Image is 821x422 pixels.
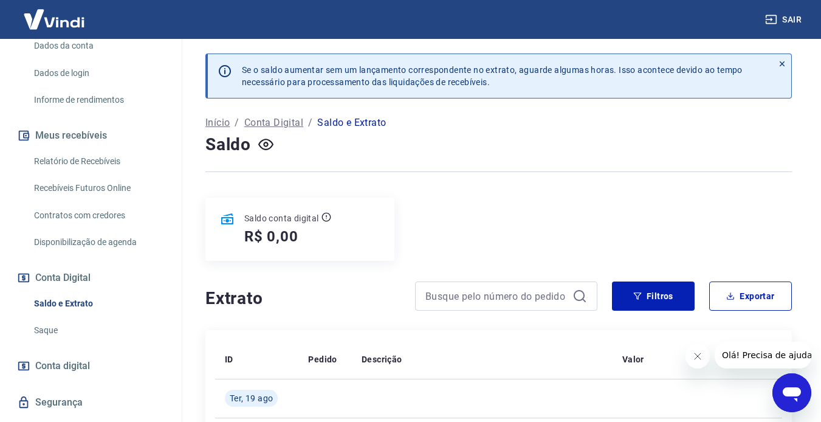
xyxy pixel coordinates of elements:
p: Pedido [308,353,337,365]
p: Valor [622,353,644,365]
a: Dados da conta [29,33,167,58]
a: Saldo e Extrato [29,291,167,316]
iframe: Fechar mensagem [685,344,710,368]
p: / [235,116,239,130]
p: Se o saldo aumentar sem um lançamento correspondente no extrato, aguarde algumas horas. Isso acon... [242,64,743,88]
a: Conta digital [15,353,167,379]
h4: Saldo [205,133,251,157]
p: Saldo conta digital [244,212,319,224]
a: Segurança [15,389,167,416]
button: Sair [763,9,806,31]
a: Dados de login [29,61,167,86]
button: Meus recebíveis [15,122,167,149]
a: Saque [29,318,167,343]
span: Ter, 19 ago [230,392,273,404]
button: Exportar [709,282,792,311]
a: Recebíveis Futuros Online [29,176,167,201]
h4: Extrato [205,286,400,311]
span: Conta digital [35,358,90,375]
input: Busque pelo número do pedido [425,287,568,305]
h5: R$ 0,00 [244,227,298,246]
button: Conta Digital [15,265,167,291]
p: ID [225,353,233,365]
p: Descrição [362,353,402,365]
p: Saldo e Extrato [317,116,386,130]
iframe: Mensagem da empresa [715,342,811,368]
img: Vindi [15,1,94,38]
p: / [308,116,312,130]
a: Contratos com credores [29,203,167,228]
span: Olá! Precisa de ajuda? [7,9,102,18]
button: Filtros [612,282,695,311]
a: Início [205,116,230,130]
a: Conta Digital [244,116,303,130]
a: Informe de rendimentos [29,88,167,112]
iframe: Botão para abrir a janela de mensagens [772,373,811,412]
a: Relatório de Recebíveis [29,149,167,174]
a: Disponibilização de agenda [29,230,167,255]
